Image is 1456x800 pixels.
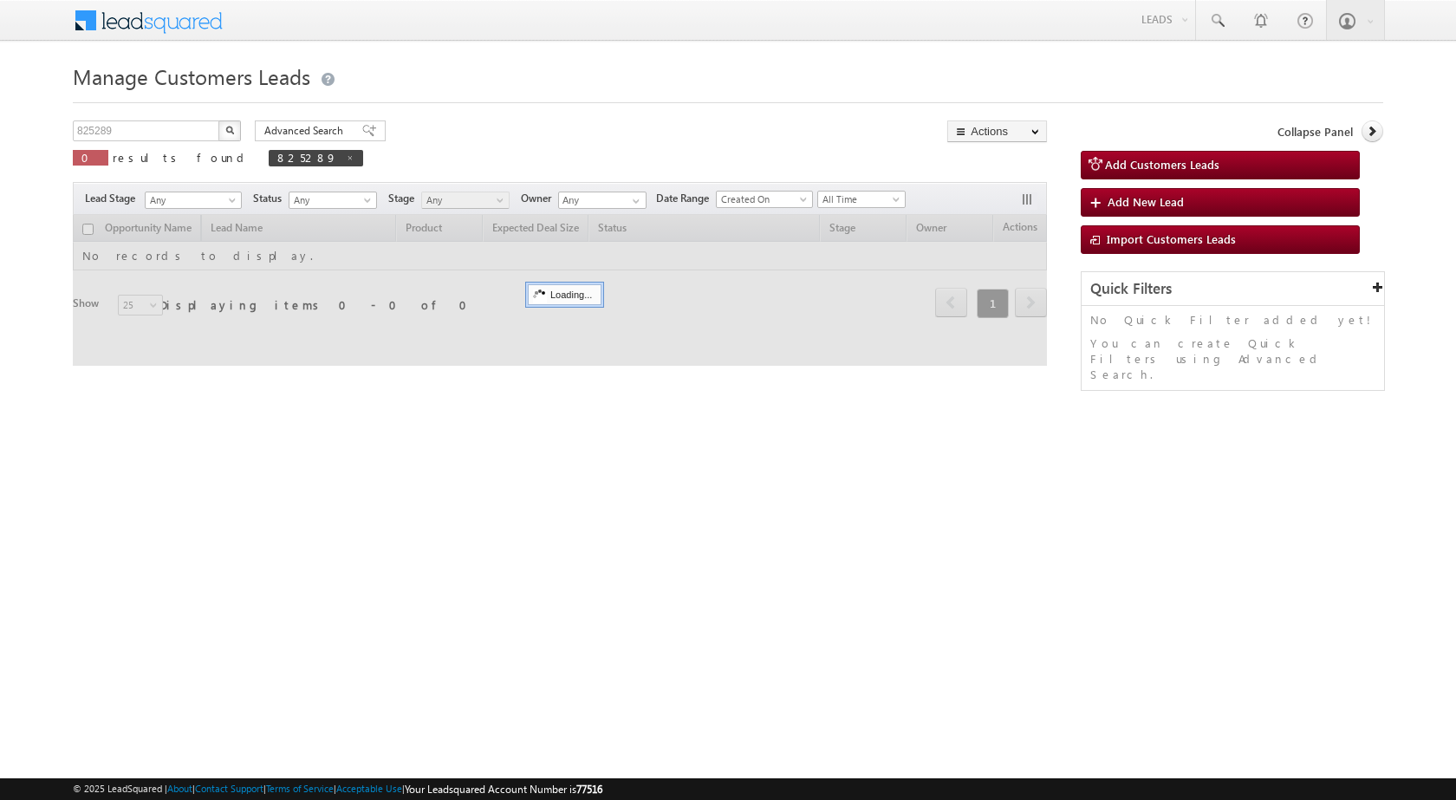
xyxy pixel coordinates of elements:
[225,126,234,134] img: Search
[1082,272,1384,306] div: Quick Filters
[289,192,377,209] a: Any
[818,192,900,207] span: All Time
[947,120,1047,142] button: Actions
[521,191,558,206] span: Owner
[145,192,242,209] a: Any
[73,781,602,797] span: © 2025 LeadSquared | | | | |
[421,192,510,209] a: Any
[716,191,813,208] a: Created On
[146,192,236,208] span: Any
[528,284,601,305] div: Loading...
[266,783,334,794] a: Terms of Service
[388,191,421,206] span: Stage
[717,192,807,207] span: Created On
[1108,194,1184,209] span: Add New Lead
[422,192,504,208] span: Any
[85,191,142,206] span: Lead Stage
[81,150,100,165] span: 0
[113,150,250,165] span: results found
[289,192,372,208] span: Any
[336,783,402,794] a: Acceptable Use
[1105,157,1219,172] span: Add Customers Leads
[1277,124,1353,140] span: Collapse Panel
[195,783,263,794] a: Contact Support
[253,191,289,206] span: Status
[264,123,348,139] span: Advanced Search
[558,192,647,209] input: Type to Search
[73,62,310,90] span: Manage Customers Leads
[1090,335,1375,382] p: You can create Quick Filters using Advanced Search.
[1107,231,1236,246] span: Import Customers Leads
[656,191,716,206] span: Date Range
[1090,312,1375,328] p: No Quick Filter added yet!
[405,783,602,796] span: Your Leadsquared Account Number is
[167,783,192,794] a: About
[277,150,337,165] span: 825289
[817,191,906,208] a: All Time
[623,192,645,210] a: Show All Items
[576,783,602,796] span: 77516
